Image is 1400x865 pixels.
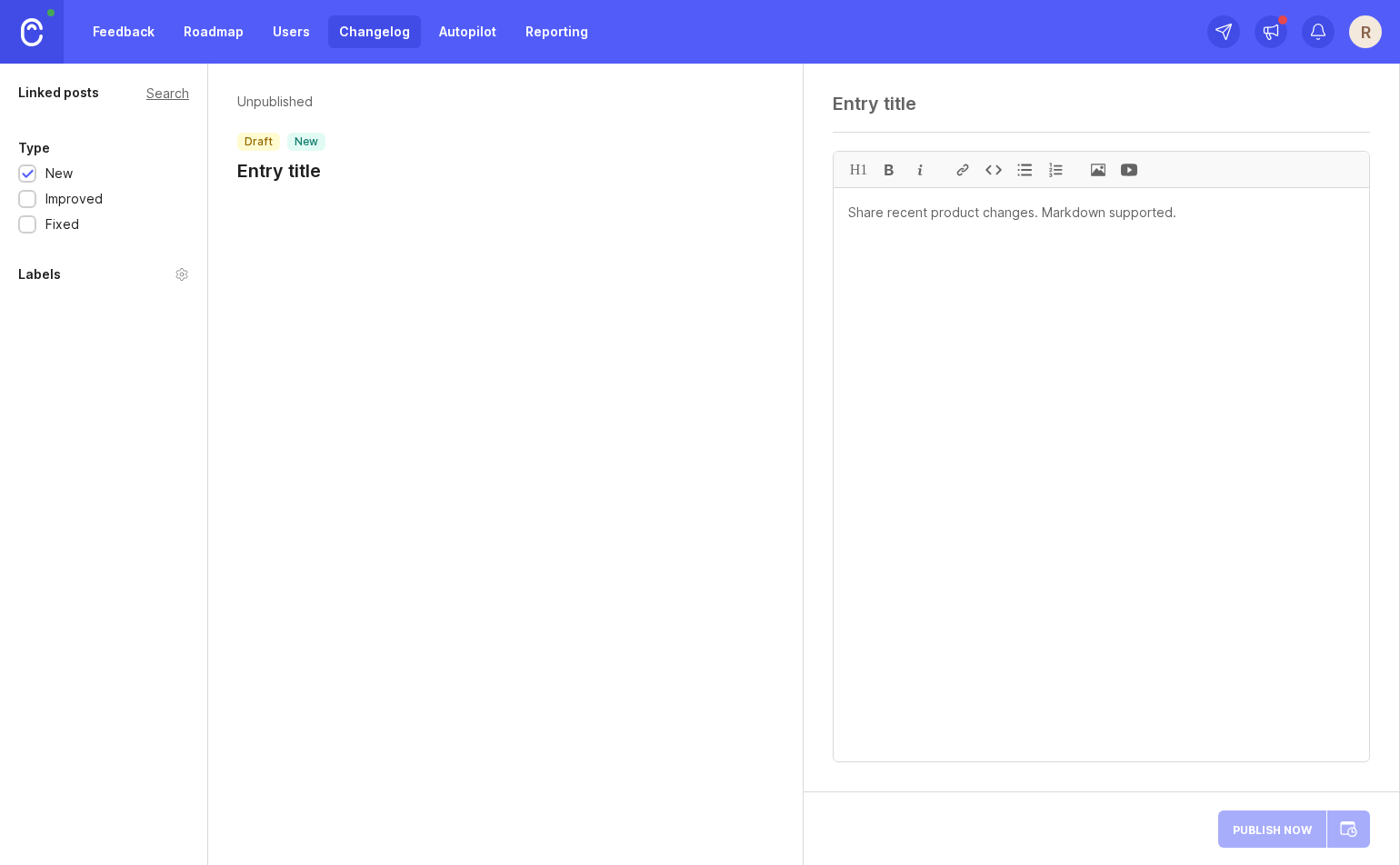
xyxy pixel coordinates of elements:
[843,152,874,187] div: H1
[173,15,255,48] a: Roadmap
[18,137,50,159] div: Type
[262,15,321,48] a: Users
[18,263,61,285] div: Labels
[146,88,189,98] div: Search
[295,134,318,149] p: new
[1349,15,1382,48] button: R
[428,15,507,48] a: Autopilot
[45,164,73,184] div: New
[237,158,325,184] h1: Entry title
[328,15,421,48] a: Changelog
[18,82,99,104] div: Linked posts
[82,15,165,48] a: Feedback
[237,93,325,111] p: Unpublished
[45,214,79,234] div: Fixed
[21,18,43,46] img: Canny Home
[245,134,273,149] p: draft
[515,15,599,48] a: Reporting
[45,189,103,209] div: Improved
